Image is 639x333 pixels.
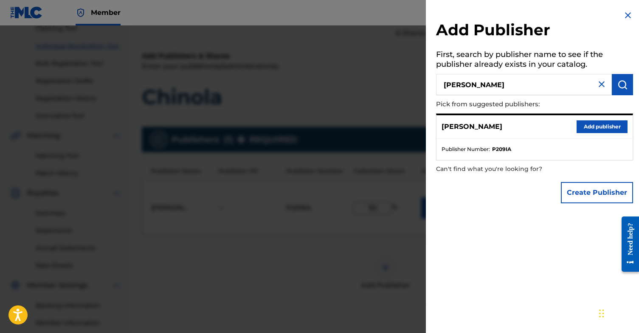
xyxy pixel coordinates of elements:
[599,301,604,326] div: Drag
[91,8,121,17] span: Member
[615,208,639,281] iframe: Resource Center
[442,145,490,153] span: Publisher Number :
[492,145,511,153] strong: P209IA
[597,292,639,333] iframe: Chat Widget
[436,47,633,74] h5: First, search by publisher name to see if the publisher already exists in your catalog.
[76,8,86,18] img: Top Rightsholder
[436,160,585,178] p: Can't find what you're looking for?
[436,95,585,114] p: Pick from suggested publishers:
[617,80,628,90] img: Search Works
[436,20,633,42] h2: Add Publisher
[577,120,628,133] button: Add publisher
[597,79,607,89] img: close
[561,182,633,203] button: Create Publisher
[10,6,43,19] img: MLC Logo
[442,122,502,132] p: [PERSON_NAME]
[436,74,612,95] input: Search publisher's name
